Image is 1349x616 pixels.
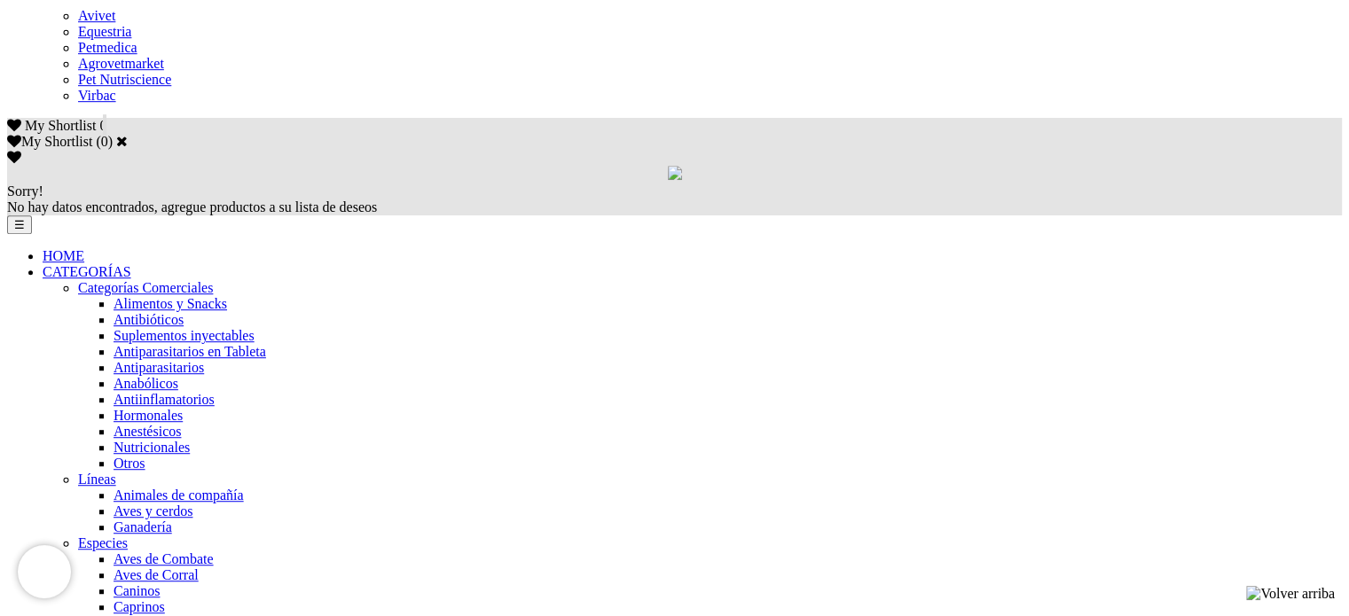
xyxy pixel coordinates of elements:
[7,134,92,149] label: My Shortlist
[114,551,214,566] a: Aves de Combate
[78,280,213,295] a: Categorías Comerciales
[78,24,131,39] a: Equestria
[1246,586,1335,602] img: Volver arriba
[114,599,165,614] a: Caprinos
[668,166,682,180] img: loading.gif
[114,487,244,503] a: Animales de compañía
[18,545,71,598] iframe: Brevo live chat
[78,535,128,550] a: Especies
[25,118,96,133] span: My Shortlist
[114,344,266,359] a: Antiparasitarios en Tableta
[116,134,128,148] a: Cerrar
[101,134,108,149] label: 0
[114,519,172,534] a: Ganadería
[114,456,145,471] a: Otros
[99,118,106,133] span: 0
[114,360,204,375] a: Antiparasitarios
[78,72,171,87] a: Pet Nutriscience
[7,183,1342,215] div: No hay datos encontrados, agregue productos a su lista de deseos
[7,215,32,234] button: ☰
[114,567,199,582] a: Aves de Corral
[78,40,137,55] a: Petmedica
[78,472,116,487] a: Líneas
[114,312,184,327] a: Antibióticos
[78,8,115,23] a: Avivet
[114,376,178,391] a: Anabólicos
[43,248,84,263] a: HOME
[78,88,116,103] a: Virbac
[78,56,164,71] a: Agrovetmarket
[114,328,255,343] a: Suplementos inyectables
[114,583,160,598] a: Caninos
[7,183,43,199] span: Sorry!
[96,134,113,149] span: ( )
[114,296,227,311] a: Alimentos y Snacks
[114,392,215,407] a: Antiinflamatorios
[114,408,183,423] a: Hormonales
[114,440,190,455] a: Nutricionales
[114,424,181,439] a: Anestésicos
[43,264,131,279] a: CATEGORÍAS
[114,503,192,519] a: Aves y cerdos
